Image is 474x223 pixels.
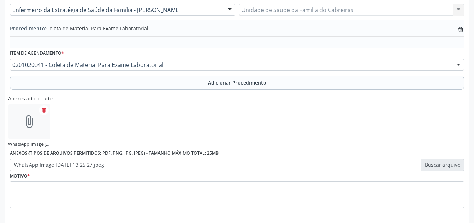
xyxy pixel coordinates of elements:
[10,25,46,32] span: Procedimento:
[10,171,30,182] label: Motivo
[22,114,36,129] i: attach_file
[41,107,47,113] i: delete
[39,105,49,115] button: delete
[8,141,86,147] a: WhatsApp Image [DATE] 13.25.27.jpeg
[10,48,64,59] label: Item de agendamento
[10,148,219,159] label: Anexos (Tipos de arquivos permitidos: PDF, PNG, JPG, JPEG) - Tamanho máximo total: 25MB
[208,79,266,86] span: Adicionar Procedimento
[12,6,221,13] span: Enfermeiro da Estratégia de Saúde da Família - [PERSON_NAME]
[12,61,450,68] span: 0201020041 - Coleta de Material Para Exame Laboratorial
[8,96,55,102] h6: Anexos adicionados
[10,25,148,32] span: Coleta de Material Para Exame Laboratorial
[10,76,464,90] button: Adicionar Procedimento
